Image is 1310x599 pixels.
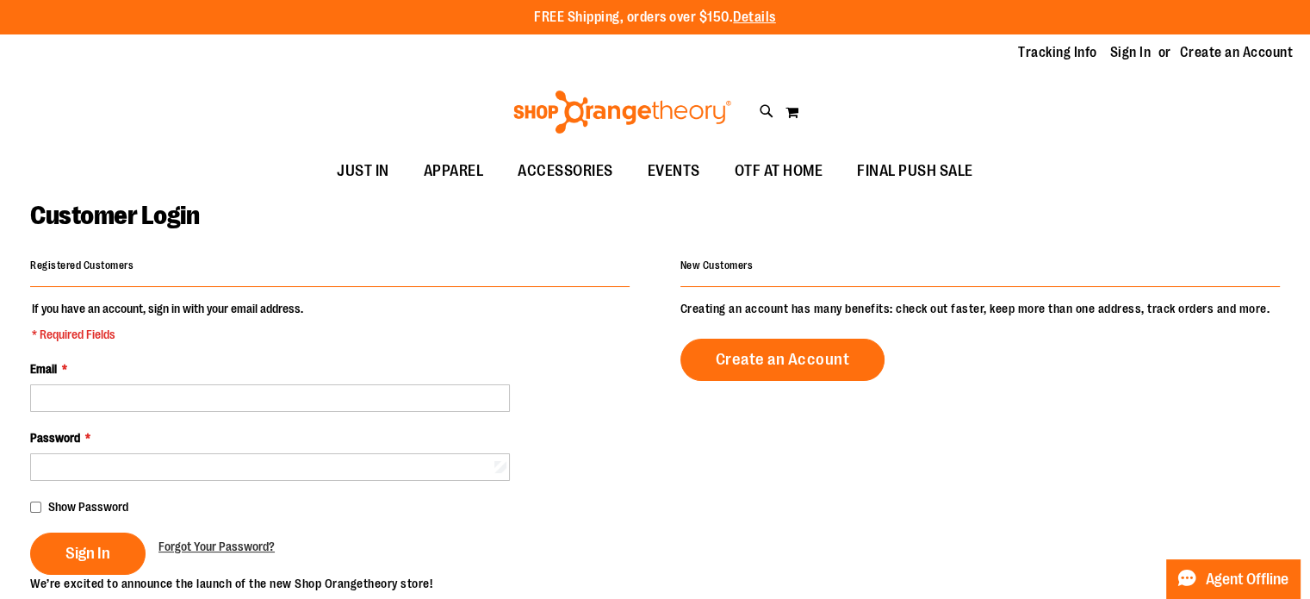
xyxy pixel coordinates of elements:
a: Forgot Your Password? [158,538,275,555]
button: Sign In [30,533,146,575]
p: Creating an account has many benefits: check out faster, keep more than one address, track orders... [680,300,1280,317]
a: Create an Account [1180,43,1294,62]
span: EVENTS [648,152,700,190]
span: Agent Offline [1206,571,1288,588]
legend: If you have an account, sign in with your email address. [30,300,305,343]
a: ACCESSORIES [500,152,630,191]
span: Password [30,431,80,445]
a: FINAL PUSH SALE [840,152,990,191]
a: Details [733,9,776,25]
a: EVENTS [630,152,717,191]
button: Agent Offline [1166,559,1300,599]
span: FINAL PUSH SALE [857,152,973,190]
span: ACCESSORIES [518,152,613,190]
a: Create an Account [680,339,885,381]
a: Tracking Info [1018,43,1097,62]
a: APPAREL [407,152,501,191]
a: OTF AT HOME [717,152,841,191]
span: Email [30,362,57,376]
span: Forgot Your Password? [158,540,275,553]
img: Shop Orangetheory [511,90,734,134]
span: APPAREL [424,152,484,190]
strong: Registered Customers [30,259,133,271]
span: * Required Fields [32,326,303,343]
span: Customer Login [30,201,199,230]
p: FREE Shipping, orders over $150. [534,8,776,28]
span: Create an Account [716,350,850,369]
span: JUST IN [337,152,389,190]
a: Sign In [1110,43,1152,62]
span: Show Password [48,500,128,514]
span: Sign In [65,544,110,563]
span: OTF AT HOME [735,152,823,190]
p: We’re excited to announce the launch of the new Shop Orangetheory store! [30,575,655,592]
a: JUST IN [320,152,407,191]
strong: New Customers [680,259,754,271]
